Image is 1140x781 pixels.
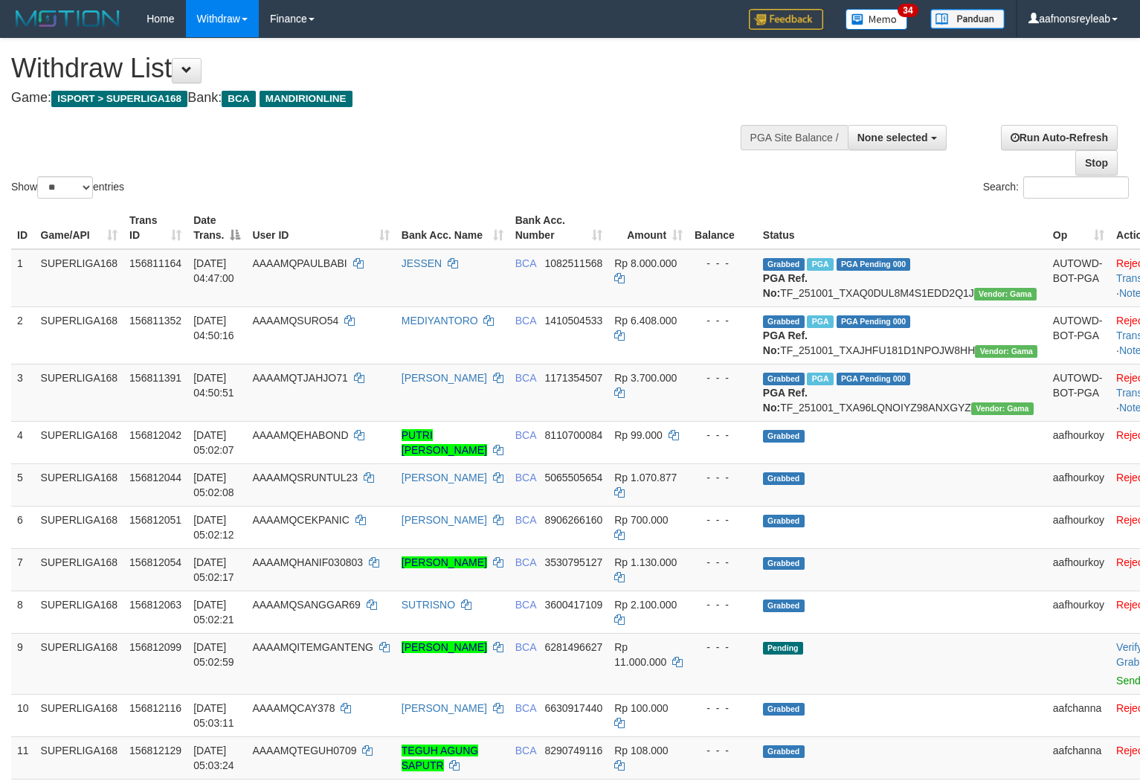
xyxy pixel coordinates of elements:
[129,315,181,327] span: 156811352
[11,421,35,463] td: 4
[614,556,677,568] span: Rp 1.130.000
[544,429,602,441] span: Copy 8110700084 to clipboard
[763,642,803,655] span: Pending
[129,641,181,653] span: 156812099
[544,257,602,269] span: Copy 1082511568 to clipboard
[1047,421,1110,463] td: aafhourkoy
[35,306,124,364] td: SUPERLIGA168
[837,258,911,271] span: PGA Pending
[544,315,602,327] span: Copy 1410504533 to clipboard
[51,91,187,107] span: ISPORT > SUPERLIGA168
[35,421,124,463] td: SUPERLIGA168
[11,91,745,106] h4: Game: Bank:
[763,330,808,356] b: PGA Ref. No:
[1047,463,1110,506] td: aafhourkoy
[1047,694,1110,736] td: aafchanna
[11,306,35,364] td: 2
[544,372,602,384] span: Copy 1171354507 to clipboard
[757,306,1047,364] td: TF_251001_TXAJHFU181D1NPOJW8HH
[695,370,751,385] div: - - -
[509,207,609,249] th: Bank Acc. Number: activate to sort column ascending
[252,429,348,441] span: AAAAMQEHABOND
[193,472,234,498] span: [DATE] 05:02:08
[11,591,35,633] td: 8
[614,429,663,441] span: Rp 99.000
[37,176,93,199] select: Showentries
[544,556,602,568] span: Copy 3530795127 to clipboard
[614,315,677,327] span: Rp 6.408.000
[608,207,689,249] th: Amount: activate to sort column ascending
[846,9,908,30] img: Button%20Memo.svg
[35,463,124,506] td: SUPERLIGA168
[807,373,833,385] span: Marked by aafnonsreyleab
[695,313,751,328] div: - - -
[544,702,602,714] span: Copy 6630917440 to clipboard
[252,514,349,526] span: AAAAMQCEKPANIC
[193,556,234,583] span: [DATE] 05:02:17
[515,257,536,269] span: BCA
[1047,207,1110,249] th: Op: activate to sort column ascending
[35,548,124,591] td: SUPERLIGA168
[544,745,602,756] span: Copy 8290749116 to clipboard
[763,430,805,443] span: Grabbed
[757,364,1047,421] td: TF_251001_TXA96LQNOIYZ98ANXGYZ
[11,364,35,421] td: 3
[193,599,234,626] span: [DATE] 05:02:21
[35,249,124,307] td: SUPERLIGA168
[614,745,668,756] span: Rp 108.000
[515,702,536,714] span: BCA
[741,125,848,150] div: PGA Site Balance /
[402,315,478,327] a: MEDIYANTORO
[1047,306,1110,364] td: AUTOWD-BOT-PGA
[837,373,911,385] span: PGA Pending
[515,599,536,611] span: BCA
[1047,364,1110,421] td: AUTOWD-BOT-PGA
[763,600,805,612] span: Grabbed
[11,633,35,694] td: 9
[515,315,536,327] span: BCA
[129,257,181,269] span: 156811164
[402,599,455,611] a: SUTRISNO
[129,702,181,714] span: 156812116
[193,745,234,771] span: [DATE] 05:03:24
[252,257,347,269] span: AAAAMQPAULBABI
[763,258,805,271] span: Grabbed
[695,555,751,570] div: - - -
[11,736,35,779] td: 11
[11,7,124,30] img: MOTION_logo.png
[763,373,805,385] span: Grabbed
[129,429,181,441] span: 156812042
[930,9,1005,29] img: panduan.png
[402,429,487,456] a: PUTRI [PERSON_NAME]
[689,207,757,249] th: Balance
[396,207,509,249] th: Bank Acc. Name: activate to sort column ascending
[193,514,234,541] span: [DATE] 05:02:12
[193,372,234,399] span: [DATE] 04:50:51
[975,345,1037,358] span: Vendor URL: https://trx31.1velocity.biz
[402,641,487,653] a: [PERSON_NAME]
[129,745,181,756] span: 156812129
[695,701,751,716] div: - - -
[695,597,751,612] div: - - -
[544,641,602,653] span: Copy 6281496627 to clipboard
[252,702,335,714] span: AAAAMQCAY378
[614,702,668,714] span: Rp 100.000
[1047,249,1110,307] td: AUTOWD-BOT-PGA
[763,472,805,485] span: Grabbed
[544,472,602,483] span: Copy 5065505654 to clipboard
[252,472,358,483] span: AAAAMQSRUNTUL23
[1023,176,1129,199] input: Search:
[193,702,234,729] span: [DATE] 05:03:11
[763,745,805,758] span: Grabbed
[515,745,536,756] span: BCA
[246,207,395,249] th: User ID: activate to sort column ascending
[129,372,181,384] span: 156811391
[35,633,124,694] td: SUPERLIGA168
[402,472,487,483] a: [PERSON_NAME]
[252,599,361,611] span: AAAAMQSANGGAR69
[515,641,536,653] span: BCA
[11,207,35,249] th: ID
[614,599,677,611] span: Rp 2.100.000
[614,372,677,384] span: Rp 3.700.000
[695,640,751,655] div: - - -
